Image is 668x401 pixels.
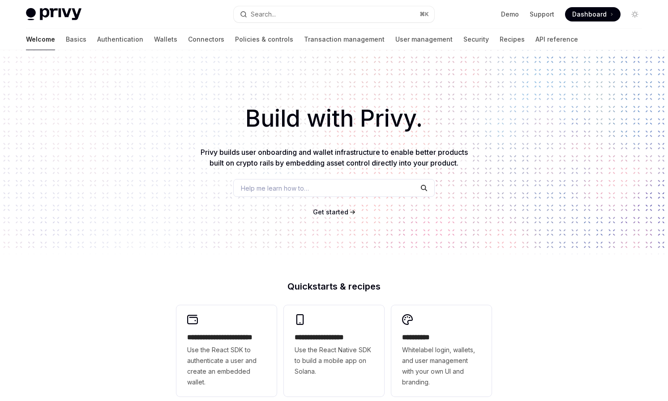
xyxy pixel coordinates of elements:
[402,345,481,388] span: Whitelabel login, wallets, and user management with your own UI and branding.
[26,8,81,21] img: light logo
[97,29,143,50] a: Authentication
[14,101,654,136] h1: Build with Privy.
[304,29,385,50] a: Transaction management
[26,29,55,50] a: Welcome
[241,183,309,193] span: Help me learn how to…
[628,7,642,21] button: Toggle dark mode
[201,148,468,167] span: Privy builds user onboarding and wallet infrastructure to enable better products built on crypto ...
[176,282,492,291] h2: Quickstarts & recipes
[530,10,554,19] a: Support
[66,29,86,50] a: Basics
[500,29,525,50] a: Recipes
[463,29,489,50] a: Security
[234,6,434,22] button: Search...⌘K
[313,208,348,217] a: Get started
[395,29,453,50] a: User management
[313,208,348,216] span: Get started
[295,345,373,377] span: Use the React Native SDK to build a mobile app on Solana.
[420,11,429,18] span: ⌘ K
[235,29,293,50] a: Policies & controls
[391,305,492,397] a: **** *****Whitelabel login, wallets, and user management with your own UI and branding.
[251,9,276,20] div: Search...
[565,7,621,21] a: Dashboard
[284,305,384,397] a: **** **** **** ***Use the React Native SDK to build a mobile app on Solana.
[187,345,266,388] span: Use the React SDK to authenticate a user and create an embedded wallet.
[501,10,519,19] a: Demo
[188,29,224,50] a: Connectors
[154,29,177,50] a: Wallets
[572,10,607,19] span: Dashboard
[535,29,578,50] a: API reference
